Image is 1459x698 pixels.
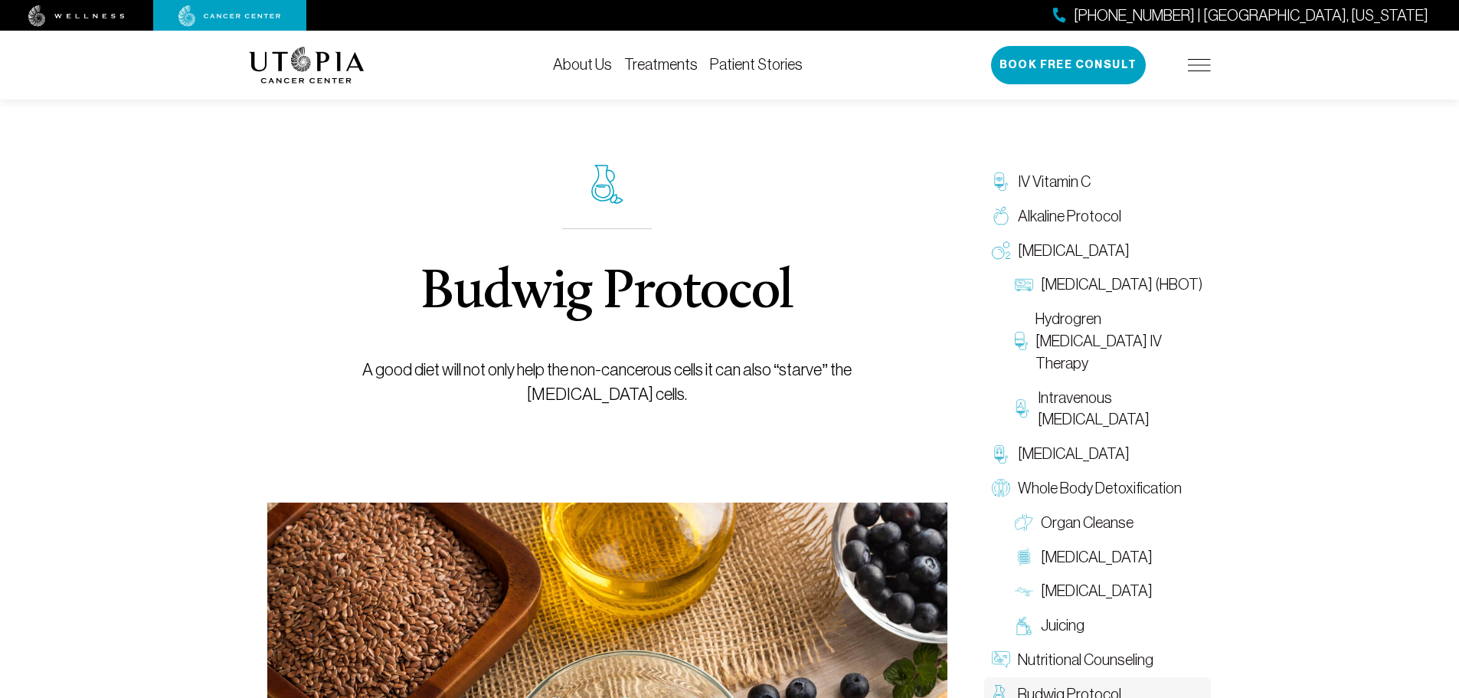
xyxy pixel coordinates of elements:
a: Nutritional Counseling [984,643,1211,677]
img: Hydrogren Peroxide IV Therapy [1015,332,1028,350]
span: [MEDICAL_DATA] [1018,240,1130,262]
img: Whole Body Detoxification [992,479,1010,497]
span: [MEDICAL_DATA] (HBOT) [1041,274,1202,296]
span: Nutritional Counseling [1018,649,1153,671]
span: Juicing [1041,614,1084,637]
span: Hydrogren [MEDICAL_DATA] IV Therapy [1035,308,1203,374]
img: Colon Therapy [1015,548,1033,566]
img: icon [591,165,623,204]
a: [MEDICAL_DATA] (HBOT) [1007,267,1211,302]
a: Alkaline Protocol [984,199,1211,234]
span: Intravenous [MEDICAL_DATA] [1038,387,1202,431]
span: [MEDICAL_DATA] [1041,546,1153,569]
a: Hydrogren [MEDICAL_DATA] IV Therapy [1007,302,1211,380]
img: Juicing [1015,617,1033,635]
p: A good diet will not only help the non-cancerous cells it can also “starve” the [MEDICAL_DATA] ce... [302,358,912,407]
img: Organ Cleanse [1015,513,1033,532]
a: [MEDICAL_DATA] [984,437,1211,471]
a: [MEDICAL_DATA] [1007,574,1211,608]
img: Nutritional Counseling [992,650,1010,669]
span: Alkaline Protocol [1018,205,1121,228]
h1: Budwig Protocol [420,266,793,321]
a: About Us [553,56,612,73]
span: Whole Body Detoxification [1018,477,1182,500]
a: Intravenous [MEDICAL_DATA] [1007,381,1211,437]
a: IV Vitamin C [984,165,1211,199]
a: Juicing [1007,608,1211,643]
img: Intravenous Ozone Therapy [1015,399,1031,418]
a: [MEDICAL_DATA] [984,234,1211,268]
img: Hyperbaric Oxygen Therapy (HBOT) [1015,276,1033,294]
img: Lymphatic Massage [1015,582,1033,601]
span: [PHONE_NUMBER] | [GEOGRAPHIC_DATA], [US_STATE] [1074,5,1428,27]
img: cancer center [178,5,281,27]
img: Alkaline Protocol [992,207,1010,225]
img: Oxygen Therapy [992,241,1010,260]
a: [PHONE_NUMBER] | [GEOGRAPHIC_DATA], [US_STATE] [1053,5,1428,27]
a: [MEDICAL_DATA] [1007,540,1211,575]
a: Organ Cleanse [1007,506,1211,540]
img: icon-hamburger [1188,59,1211,71]
a: Patient Stories [710,56,803,73]
a: Treatments [624,56,698,73]
a: Whole Body Detoxification [984,471,1211,506]
button: Book Free Consult [991,46,1146,84]
img: wellness [28,5,125,27]
span: [MEDICAL_DATA] [1041,580,1153,602]
img: logo [249,47,365,84]
img: IV Vitamin C [992,172,1010,191]
span: IV Vitamin C [1018,171,1091,193]
span: Organ Cleanse [1041,512,1134,534]
span: [MEDICAL_DATA] [1018,443,1130,465]
img: Chelation Therapy [992,445,1010,464]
